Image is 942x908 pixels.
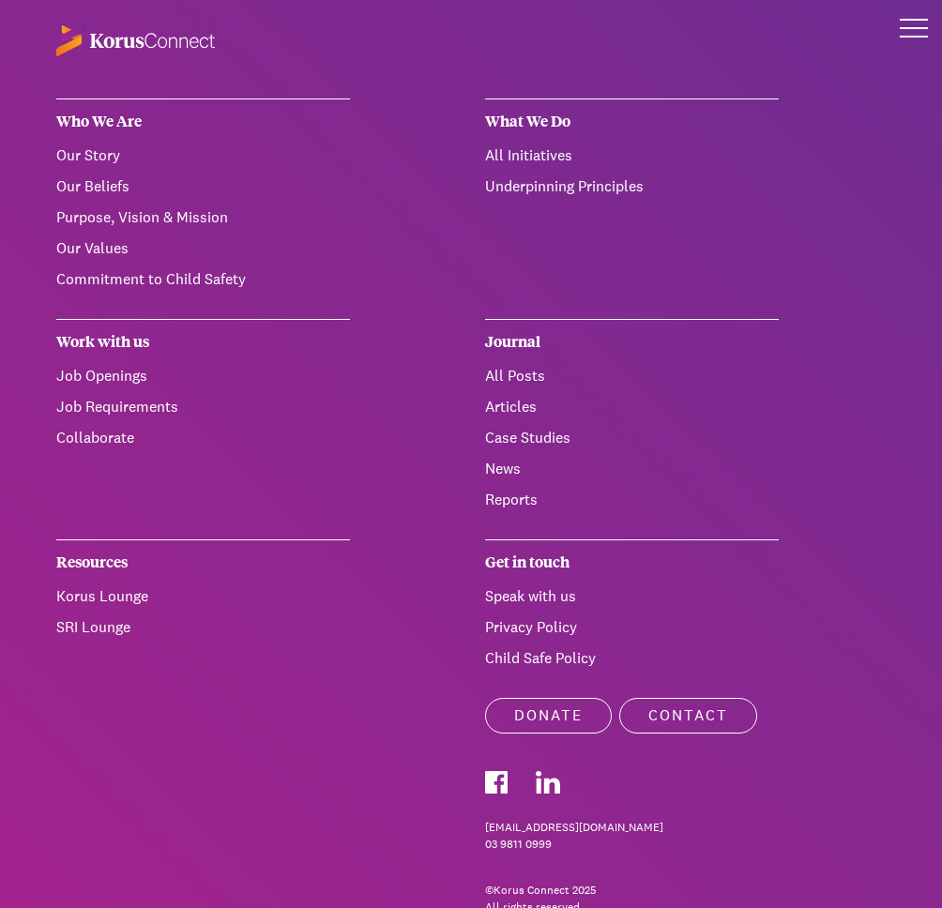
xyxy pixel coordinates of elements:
[485,397,537,416] a: Articles
[56,23,215,56] img: korus-connect%2F70fc4767-4e77-47d7-a16a-dd1598af5252_logo-reverse.svg
[485,698,612,734] a: Donate
[56,586,148,606] a: Korus Lounge
[485,648,596,668] a: Child Safe Policy
[485,145,572,165] a: All Initiatives
[56,269,246,289] a: Commitment to Child Safety
[56,617,130,637] a: SRI Lounge
[485,586,576,606] a: Speak with us
[485,490,538,509] a: Reports
[485,819,886,836] a: [EMAIL_ADDRESS][DOMAIN_NAME]
[485,539,779,585] div: Get in touch
[56,176,129,196] a: Our Beliefs
[56,145,120,165] a: Our Story
[619,698,757,734] a: Contact
[485,459,521,478] a: News
[536,771,560,794] img: korus-connect%2Fa5231a53-c643-404c-9a3c-f2100ea27fde_linkedin.svg
[56,539,350,585] div: Resources
[56,366,147,386] a: Job Openings
[485,366,545,386] a: All Posts
[56,428,134,447] a: Collaborate
[56,319,350,365] div: Work with us
[485,617,577,637] a: Privacy Policy
[485,771,508,794] img: korus-connect%2F0d265ffc-bd98-4be8-b2f7-d1c93f638371_facebook.svg
[56,207,228,227] a: Purpose, Vision & Mission
[56,98,350,144] div: Who We Are
[485,98,779,144] div: What We Do
[485,836,886,853] a: 03 9811 0999
[485,428,570,447] a: Case Studies
[485,319,779,365] div: Journal
[56,397,178,416] a: Job Requirements
[485,176,644,196] a: Underpinning Principles
[56,238,129,258] a: Our Values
